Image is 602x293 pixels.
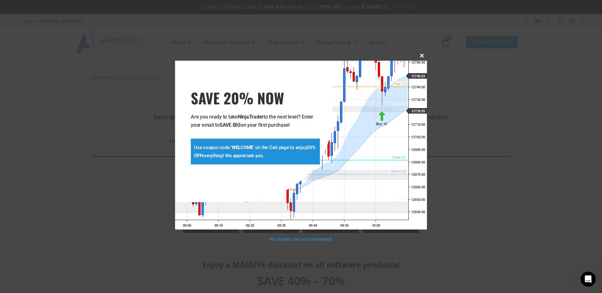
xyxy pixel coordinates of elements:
[219,122,241,128] strong: SAVE BIG
[194,143,317,160] p: Use coupon code ' ' on the Cart page to enjoy everything! We appreciate you.
[238,114,264,120] strong: NinjaTrader
[232,145,253,150] strong: WELCOME
[194,145,315,158] strong: 20% OFF
[581,272,596,287] iframe: Intercom live chat
[270,236,332,242] a: No thanks, I’m not interested!
[191,113,320,129] p: Are you ready to take to the next level? Enter your email to on your first purchase!
[191,89,320,107] span: SAVE 20% NOW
